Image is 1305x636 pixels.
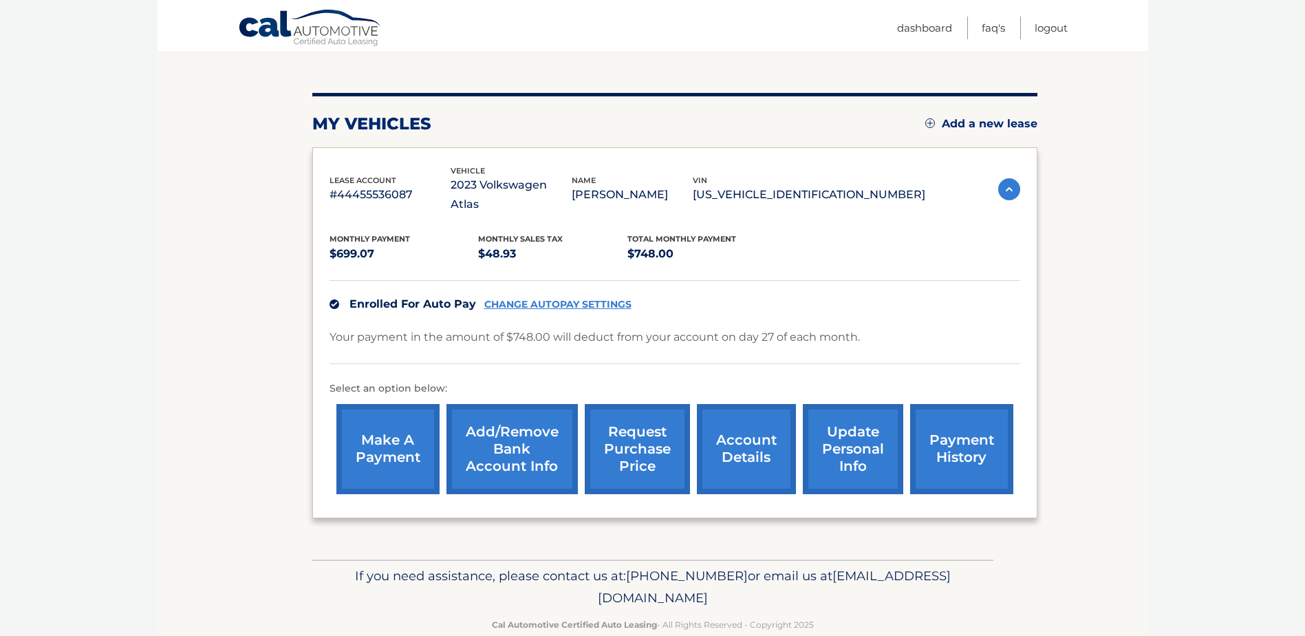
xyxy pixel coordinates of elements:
p: #44455536087 [330,185,451,204]
a: request purchase price [585,404,690,494]
a: make a payment [336,404,440,494]
span: name [572,176,596,185]
a: Add/Remove bank account info [446,404,578,494]
span: [PHONE_NUMBER] [626,568,748,584]
a: Add a new lease [925,117,1037,131]
p: - All Rights Reserved - Copyright 2025 [321,617,984,632]
a: update personal info [803,404,903,494]
p: Select an option below: [330,381,1020,397]
img: add.svg [925,118,935,128]
p: [PERSON_NAME] [572,185,693,204]
a: account details [697,404,796,494]
h2: my vehicles [312,114,431,134]
a: FAQ's [982,17,1005,39]
p: $748.00 [627,244,777,264]
span: vehicle [451,166,485,176]
p: 2023 Volkswagen Atlas [451,176,572,214]
p: If you need assistance, please contact us at: or email us at [321,565,984,609]
p: [US_VEHICLE_IDENTIFICATION_NUMBER] [693,185,925,204]
a: Logout [1035,17,1068,39]
img: check.svg [330,299,339,309]
span: Enrolled For Auto Pay [349,297,476,310]
span: Monthly sales Tax [478,234,563,244]
span: Monthly Payment [330,234,410,244]
a: Dashboard [897,17,952,39]
span: Total Monthly Payment [627,234,736,244]
a: payment history [910,404,1013,494]
p: $699.07 [330,244,479,264]
p: $48.93 [478,244,627,264]
span: lease account [330,176,396,185]
img: accordion-active.svg [998,178,1020,200]
a: CHANGE AUTOPAY SETTINGS [484,299,632,310]
a: Cal Automotive [238,9,382,49]
span: vin [693,176,707,185]
strong: Cal Automotive Certified Auto Leasing [492,619,657,630]
p: Your payment in the amount of $748.00 will deduct from your account on day 27 of each month. [330,328,860,347]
